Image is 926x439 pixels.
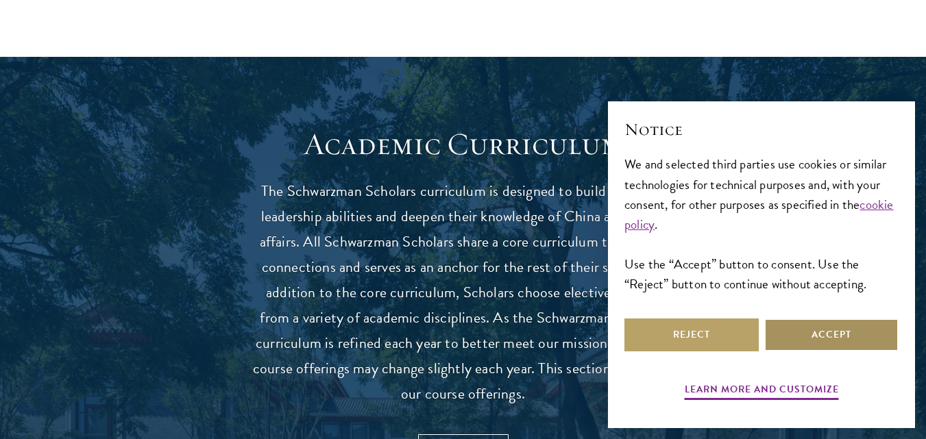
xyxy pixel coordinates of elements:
button: Accept [764,318,899,351]
h2: Notice [624,118,899,141]
h2: Academic Curriculum [251,125,676,164]
div: We and selected third parties use cookies or similar technologies for technical purposes and, wit... [624,154,899,293]
p: The Schwarzman Scholars curriculum is designed to build students’ leadership abilities and deepen... [251,179,676,407]
button: Reject [624,318,759,351]
a: cookie policy [624,195,894,234]
button: Learn more and customize [685,381,839,402]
